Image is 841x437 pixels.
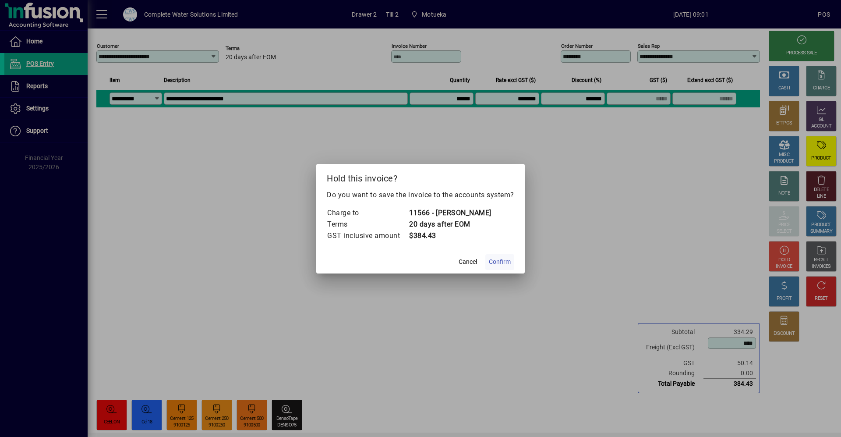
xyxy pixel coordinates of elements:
h2: Hold this invoice? [316,164,525,189]
td: Terms [327,219,409,230]
p: Do you want to save the invoice to the accounts system? [327,190,514,200]
td: GST inclusive amount [327,230,409,242]
td: $384.43 [409,230,491,242]
td: Charge to [327,207,409,219]
span: Cancel [459,257,477,266]
td: 20 days after EOM [409,219,491,230]
button: Cancel [454,254,482,270]
td: 11566 - [PERSON_NAME] [409,207,491,219]
button: Confirm [485,254,514,270]
span: Confirm [489,257,511,266]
